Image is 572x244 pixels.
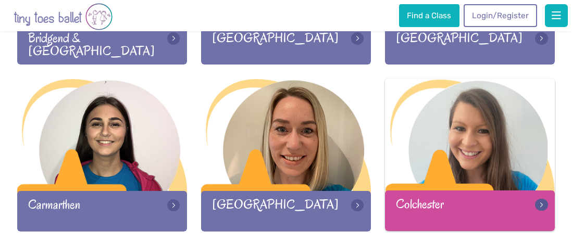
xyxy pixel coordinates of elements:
[201,24,371,65] div: [GEOGRAPHIC_DATA]
[17,191,187,231] div: Carmarthen
[385,190,555,230] div: Colchester
[464,4,537,27] a: Login/Register
[399,4,459,27] a: Find a Class
[201,191,371,231] div: [GEOGRAPHIC_DATA]
[17,24,187,65] div: Bridgend & [GEOGRAPHIC_DATA]
[385,79,555,231] a: Colchester
[201,79,371,232] a: [GEOGRAPHIC_DATA]
[385,24,555,65] div: [GEOGRAPHIC_DATA]
[14,2,113,31] img: tiny toes ballet
[17,79,187,232] a: Carmarthen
